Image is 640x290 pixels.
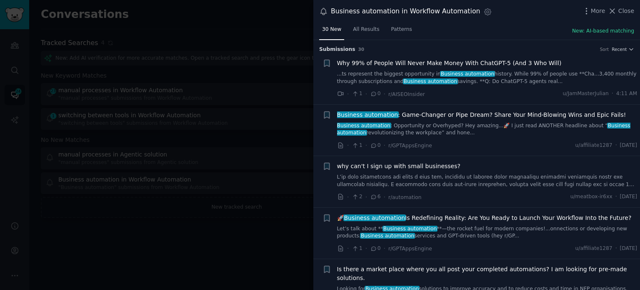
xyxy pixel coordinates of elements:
[615,142,617,149] span: ·
[337,214,632,222] a: 🚀Business automationIs Redefining Reality: Are You Ready to Launch Your Workflow Into the Future?
[620,245,637,252] span: [DATE]
[591,7,605,15] span: More
[620,193,637,201] span: [DATE]
[365,90,367,98] span: ·
[352,245,362,252] span: 1
[388,143,432,149] span: r/GPTAppsEngine
[337,71,637,85] a: ...ts represent the biggest opportunity inBusiness automationhistory. While 99% of people use **C...
[620,142,637,149] span: [DATE]
[572,28,634,35] button: New: AI-based matching
[337,162,460,171] a: why can't I sign up with small businesses?
[337,122,637,137] a: Business automation: Opportunity or Overhyped? Hey amazing...🚀 I just read ANOTHER headline about...
[391,26,412,33] span: Patterns
[337,111,626,119] a: Business automation: Game-Changer or Pipe Dream? Share Your Mind-Blowing Wins and Epic Fails!
[337,111,626,119] span: : Game-Changer or Pipe Dream? Share Your Mind-Blowing Wins and Epic Fails!
[352,193,362,201] span: 2
[347,193,349,202] span: ·
[575,245,612,252] span: u/affiliate1287
[319,46,355,53] span: Submission s
[370,90,380,98] span: 0
[360,233,415,239] span: Business automation
[337,59,562,68] a: Why 99% of People Will Never Make Money With ChatGPT-5 (And 3 Who Will)
[600,46,609,52] div: Sort
[570,193,612,201] span: u/meatbox-ir6xx
[322,26,341,33] span: 30 New
[563,90,609,98] span: u/JamMasterJulian
[612,90,613,98] span: ·
[384,244,385,253] span: ·
[388,23,415,40] a: Patterns
[582,7,605,15] button: More
[365,244,367,253] span: ·
[352,90,362,98] span: 1
[384,90,385,98] span: ·
[608,7,634,15] button: Close
[353,26,379,33] span: All Results
[336,123,391,129] span: Business automation
[343,214,406,221] span: Business automation
[618,7,634,15] span: Close
[352,142,362,149] span: 1
[440,71,495,77] span: Business automation
[388,91,425,97] span: r/AISEOInsider
[337,265,637,282] a: Is there a market place where you all post your completed automations? I am looking for pre-made ...
[382,226,437,232] span: Business automation
[347,141,349,150] span: ·
[358,47,365,52] span: 30
[370,142,380,149] span: 0
[384,193,385,202] span: ·
[347,244,349,253] span: ·
[350,23,382,40] a: All Results
[612,46,634,52] button: Recent
[365,141,367,150] span: ·
[612,46,627,52] span: Recent
[331,6,480,17] div: Business automation in Workflow Automation
[616,90,637,98] span: 4:11 AM
[575,142,612,149] span: u/affiliate1287
[337,214,632,222] span: 🚀 Is Redefining Reality: Are You Ready to Launch Your Workflow Into the Future?
[615,193,617,201] span: ·
[403,78,458,84] span: Business automation
[336,111,399,118] span: Business automation
[388,246,432,252] span: r/GPTAppsEngine
[337,174,637,188] a: L’ip dolo sitametcons adi elits d eius tem, incididu ut laboree dolor magnaaliqu enimadmi veniamq...
[615,245,617,252] span: ·
[388,194,422,200] span: r/automation
[384,141,385,150] span: ·
[347,90,349,98] span: ·
[337,225,637,240] a: Let’s talk about **Business automation**—the rocket fuel for modern companies!...onnections or de...
[365,193,367,202] span: ·
[370,245,380,252] span: 0
[319,23,344,40] a: 30 New
[370,193,380,201] span: 6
